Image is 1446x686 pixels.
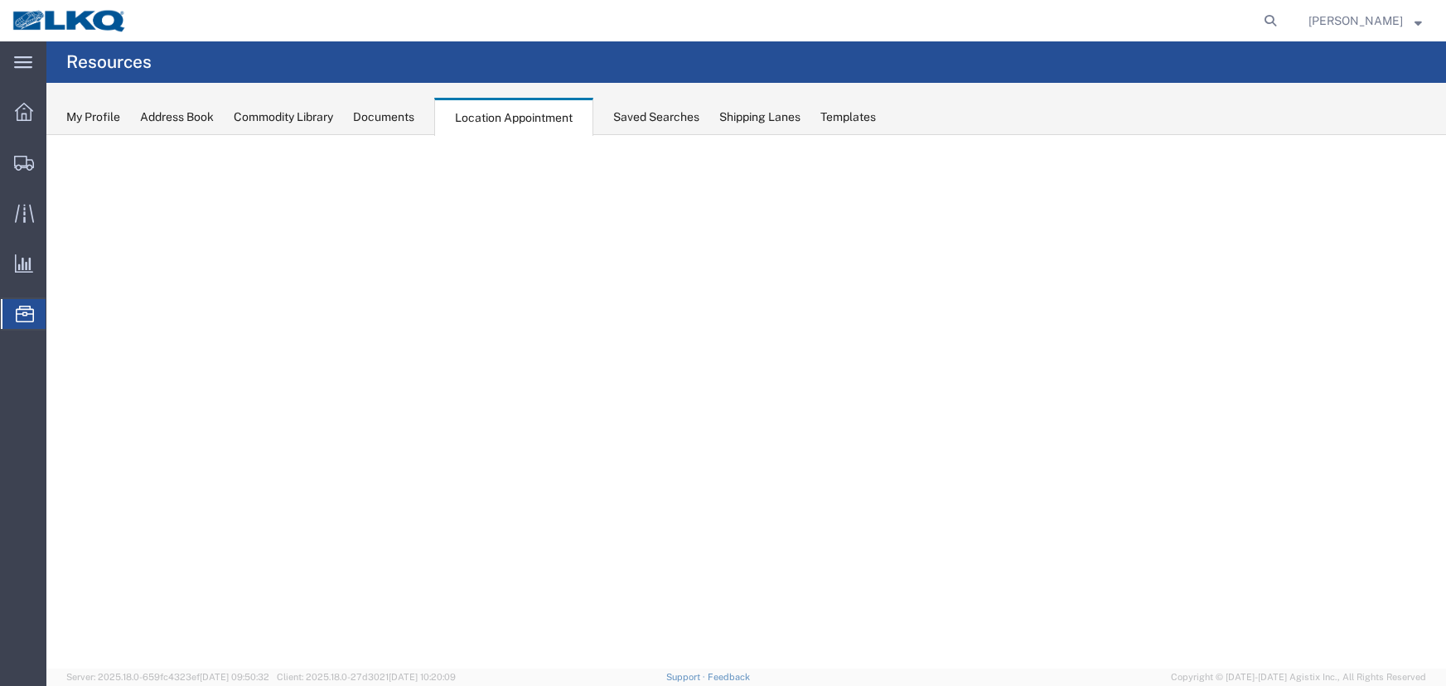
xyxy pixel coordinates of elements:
[277,672,456,682] span: Client: 2025.18.0-27d3021
[46,135,1446,669] iframe: FS Legacy Container
[200,672,269,682] span: [DATE] 09:50:32
[66,41,152,83] h4: Resources
[389,672,456,682] span: [DATE] 10:20:09
[719,109,800,126] div: Shipping Lanes
[234,109,333,126] div: Commodity Library
[66,109,120,126] div: My Profile
[1308,11,1423,31] button: [PERSON_NAME]
[1171,670,1426,684] span: Copyright © [DATE]-[DATE] Agistix Inc., All Rights Reserved
[1308,12,1403,30] span: Alfredo Garcia
[66,672,269,682] span: Server: 2025.18.0-659fc4323ef
[140,109,214,126] div: Address Book
[353,109,414,126] div: Documents
[613,109,699,126] div: Saved Searches
[434,98,593,136] div: Location Appointment
[708,672,750,682] a: Feedback
[820,109,876,126] div: Templates
[12,8,128,33] img: logo
[666,672,708,682] a: Support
